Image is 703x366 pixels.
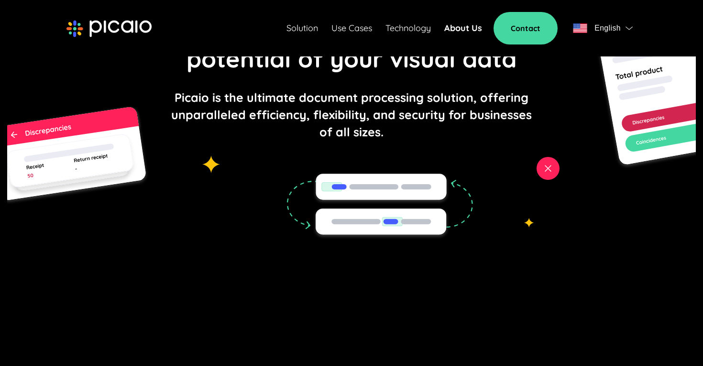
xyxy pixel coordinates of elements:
[494,12,558,44] a: Contact
[573,23,587,33] img: flag
[385,22,431,35] a: Technology
[286,22,318,35] a: Solution
[444,22,482,35] a: About Us
[594,22,621,35] span: English
[626,26,633,30] img: flag
[569,19,637,38] button: flagEnglishflag
[66,20,152,37] img: picaio-logo
[171,89,532,141] p: Picaio is the ultimate document processing solution, offering unparalleled efficiency, flexibilit...
[331,22,372,35] a: Use Cases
